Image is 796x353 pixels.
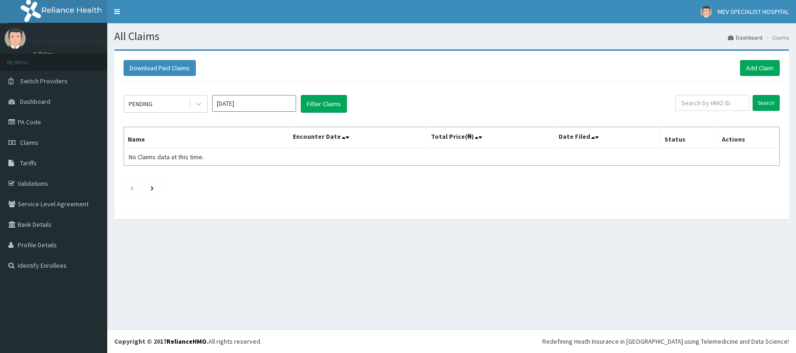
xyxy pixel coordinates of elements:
th: Name [124,127,289,149]
a: Next page [151,183,154,192]
input: Select Month and Year [212,95,296,112]
th: Date Filed [555,127,661,149]
a: Add Claim [740,60,780,76]
span: Tariffs [20,159,37,167]
button: Download Paid Claims [124,60,196,76]
span: No Claims data at this time. [129,153,204,161]
span: Dashboard [20,97,50,106]
a: Dashboard [728,34,762,41]
div: PENDING [129,99,152,109]
span: Switch Providers [20,77,68,85]
th: Status [661,127,718,149]
strong: Copyright © 2017 . [114,337,208,346]
p: MEV SPECIALIST HOSPITAL [33,38,129,46]
span: MEV SPECIALIST HOSPITAL [718,7,789,16]
th: Actions [718,127,779,149]
footer: All rights reserved. [107,329,796,353]
img: User Image [5,28,26,49]
input: Search by HMO ID [675,95,749,111]
div: Redefining Heath Insurance in [GEOGRAPHIC_DATA] using Telemedicine and Data Science! [542,337,789,346]
h1: All Claims [114,30,789,42]
li: Claims [763,34,789,41]
input: Search [753,95,780,111]
a: Online [33,51,55,57]
th: Encounter Date [289,127,427,149]
th: Total Price(₦) [427,127,555,149]
a: RelianceHMO [166,337,207,346]
button: Filter Claims [301,95,347,113]
a: Previous page [130,183,134,192]
img: User Image [700,6,712,18]
span: Claims [20,138,38,147]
